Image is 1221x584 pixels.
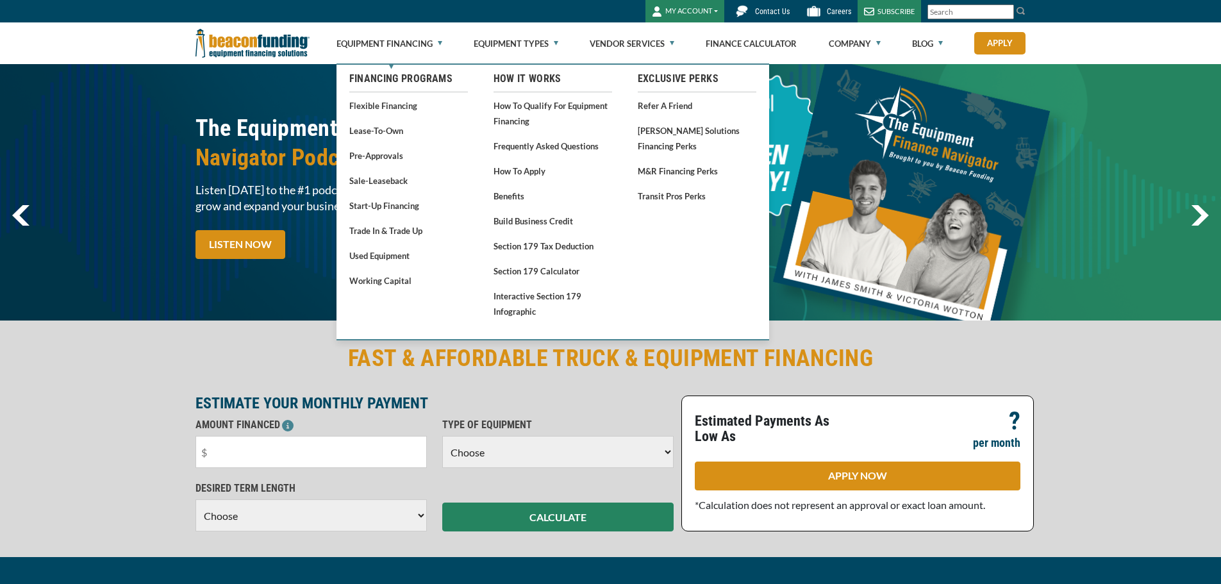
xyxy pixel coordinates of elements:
p: DESIRED TERM LENGTH [195,481,427,496]
a: Working Capital [349,272,468,288]
p: AMOUNT FINANCED [195,417,427,433]
img: Left Navigator [12,205,29,226]
img: Search [1016,6,1026,16]
a: previous [12,205,29,226]
a: Build Business Credit [494,213,612,229]
a: Pre-approvals [349,147,468,163]
p: ESTIMATE YOUR MONTHLY PAYMENT [195,396,674,411]
a: Finance Calculator [706,23,797,64]
a: Vendor Services [590,23,674,64]
a: Clear search text [1001,7,1011,17]
a: Company [829,23,881,64]
a: Benefits [494,188,612,204]
a: Frequently Asked Questions [494,138,612,154]
a: Section 179 Calculator [494,263,612,279]
span: Listen [DATE] to the #1 podcast on equipment financing. Gain insight on how to grow and expand yo... [195,182,603,214]
a: Equipment Types [474,23,558,64]
a: Interactive Section 179 Infographic [494,288,612,319]
a: Blog [912,23,943,64]
span: *Calculation does not represent an approval or exact loan amount. [695,499,985,511]
a: Equipment Financing [336,23,442,64]
a: next [1191,205,1209,226]
h2: The Equipment Finance [195,113,603,172]
a: How to Apply [494,163,612,179]
a: Exclusive Perks [638,71,756,87]
span: Careers [827,7,851,16]
button: CALCULATE [442,503,674,531]
p: per month [973,435,1020,451]
a: Flexible Financing [349,97,468,113]
input: $ [195,436,427,468]
span: Contact Us [755,7,790,16]
a: Sale-Leaseback [349,172,468,188]
a: LISTEN NOW [195,230,285,259]
a: Transit Pros Perks [638,188,756,204]
a: How to Qualify for Equipment Financing [494,97,612,129]
a: Lease-To-Own [349,122,468,138]
p: Estimated Payments As Low As [695,413,850,444]
a: Trade In & Trade Up [349,222,468,238]
a: Used Equipment [349,247,468,263]
span: Navigator Podcast [195,143,603,172]
input: Search [927,4,1014,19]
a: [PERSON_NAME] Solutions Financing Perks [638,122,756,154]
p: TYPE OF EQUIPMENT [442,417,674,433]
a: Start-Up Financing [349,197,468,213]
a: APPLY NOW [695,462,1020,490]
img: Right Navigator [1191,205,1209,226]
h2: FAST & AFFORDABLE TRUCK & EQUIPMENT FINANCING [195,344,1026,373]
p: ? [1009,413,1020,429]
a: Refer a Friend [638,97,756,113]
a: M&R Financing Perks [638,163,756,179]
a: Apply [974,32,1026,54]
a: Financing Programs [349,71,468,87]
a: How It Works [494,71,612,87]
img: Beacon Funding Corporation logo [195,22,310,64]
a: Section 179 Tax Deduction [494,238,612,254]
